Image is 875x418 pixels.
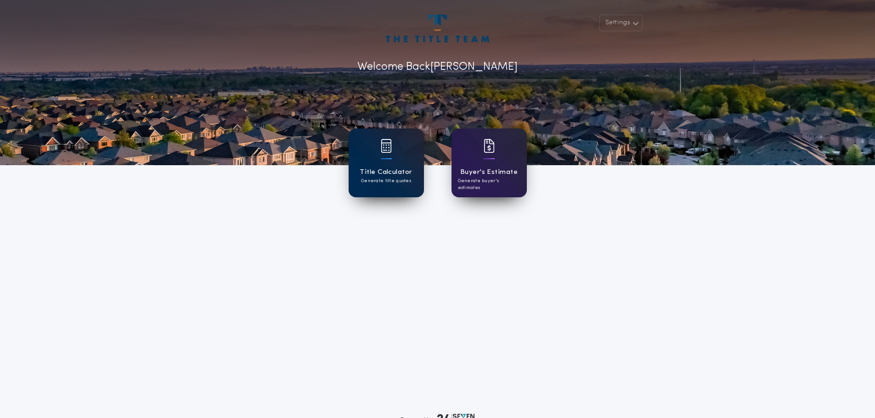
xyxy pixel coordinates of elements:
a: card iconBuyer's EstimateGenerate buyer's estimates [452,128,527,197]
h1: Buyer's Estimate [460,167,518,178]
h1: Title Calculator [360,167,412,178]
p: Welcome Back [PERSON_NAME] [357,59,518,75]
img: account-logo [386,15,489,42]
img: card icon [484,139,495,153]
p: Generate buyer's estimates [458,178,520,191]
a: card iconTitle CalculatorGenerate title quotes [349,128,424,197]
p: Generate title quotes [361,178,411,184]
button: Settings [599,15,643,31]
img: card icon [381,139,392,153]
